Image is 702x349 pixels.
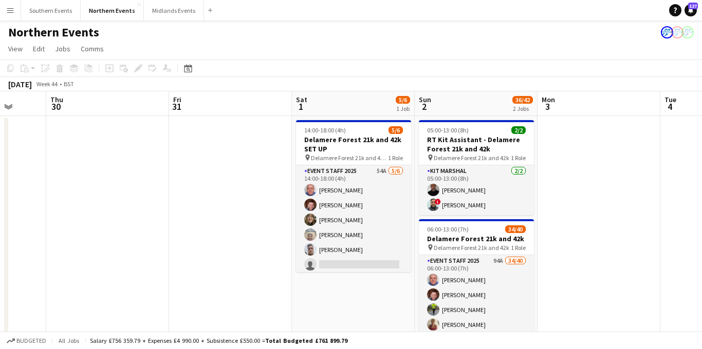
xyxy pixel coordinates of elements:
div: 2 Jobs [513,105,532,112]
app-job-card: 14:00-18:00 (4h)5/6Delamere Forest 21k and 42k SET UP Delamere Forest 21k and 42k SET UP1 RoleEve... [296,120,411,272]
span: 30 [49,101,63,112]
span: Tue [664,95,676,104]
span: 34/40 [505,225,526,233]
a: Comms [77,42,108,55]
h3: RT Kit Assistant - Delamere Forest 21k and 42k [419,135,534,153]
span: Delamere Forest 21k and 42k [434,244,509,251]
button: Midlands Events [144,1,204,21]
span: 31 [172,101,181,112]
span: 05:00-13:00 (8h) [427,126,469,134]
span: 5/6 [389,126,403,134]
span: 14:00-18:00 (4h) [304,126,346,134]
span: View [8,44,23,53]
app-card-role: Kit Marshal2/205:00-13:00 (8h)[PERSON_NAME]![PERSON_NAME] [419,165,534,215]
span: 36/42 [512,96,533,104]
span: Budgeted [16,337,46,344]
button: Northern Events [81,1,144,21]
span: 2/2 [511,126,526,134]
span: Total Budgeted £761 899.79 [265,337,347,344]
app-user-avatar: RunThrough Events [671,26,683,38]
span: Sun [419,95,431,104]
span: All jobs [57,337,81,344]
button: Southern Events [21,1,81,21]
span: 1 Role [511,244,526,251]
a: 127 [685,4,697,16]
span: 1 Role [388,154,403,162]
span: 2 [417,101,431,112]
div: BST [64,80,74,88]
span: Jobs [55,44,70,53]
span: 1 Role [511,154,526,162]
span: Thu [50,95,63,104]
div: Salary £756 359.79 + Expenses £4 990.00 + Subsistence £550.00 = [90,337,347,344]
span: Comms [81,44,104,53]
span: Fri [173,95,181,104]
span: Sat [296,95,307,104]
app-card-role: Event Staff 202554A5/614:00-18:00 (4h)[PERSON_NAME][PERSON_NAME][PERSON_NAME][PERSON_NAME][PERSON... [296,165,411,275]
app-user-avatar: RunThrough Events [681,26,694,38]
span: Edit [33,44,45,53]
span: 4 [663,101,676,112]
span: Week 44 [34,80,60,88]
a: Edit [29,42,49,55]
app-user-avatar: RunThrough Events [661,26,673,38]
span: 06:00-13:00 (7h) [427,225,469,233]
span: 127 [688,3,698,9]
h1: Northern Events [8,25,99,40]
div: [DATE] [8,79,32,89]
span: Mon [542,95,555,104]
span: 5/6 [396,96,410,104]
span: Delamere Forest 21k and 42k SET UP [311,154,388,162]
span: ! [435,199,441,205]
span: 3 [540,101,555,112]
span: Delamere Forest 21k and 42k [434,154,509,162]
h3: Delamere Forest 21k and 42k SET UP [296,135,411,153]
h3: Delamere Forest 21k and 42k [419,234,534,243]
app-job-card: 05:00-13:00 (8h)2/2RT Kit Assistant - Delamere Forest 21k and 42k Delamere Forest 21k and 42k1 Ro... [419,120,534,215]
a: View [4,42,27,55]
button: Budgeted [5,335,48,346]
div: 1 Job [396,105,410,112]
a: Jobs [51,42,75,55]
span: 1 [294,101,307,112]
